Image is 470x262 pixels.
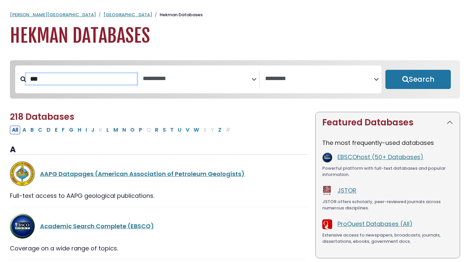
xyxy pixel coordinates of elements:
button: All [10,126,20,134]
button: Filter Results O [128,126,137,134]
a: AAPG Datapages (American Association of Petroleum Geologists) [40,170,245,178]
div: Powerful platform with full-text databases and popular information. [322,165,453,178]
button: Filter Results B [28,126,36,134]
a: EBSCOhost (50+ Databases) [337,153,423,161]
button: Filter Results N [120,126,128,134]
button: Filter Results J [89,126,97,134]
button: Filter Results D [45,126,53,134]
p: The most frequently-used databases [322,138,453,147]
button: Filter Results C [36,126,44,134]
div: Full-text access to AAPG geological publications. [10,191,307,200]
button: Filter Results S [161,126,168,134]
a: ProQuest Databases (All) [337,220,412,228]
button: Filter Results W [192,126,201,134]
button: Filter Results F [60,126,67,134]
h1: Hekman Databases [10,25,460,47]
textarea: Search [265,75,374,82]
button: Filter Results H [76,126,83,134]
span: 218 Databases [10,111,74,123]
div: Alpha-list to filter by first letter of database name [10,125,233,134]
li: Hekman Databases [152,12,203,18]
button: Filter Results G [67,126,75,134]
div: JSTOR offers scholarly, peer-reviewed journals across numerous disciplines. [322,198,453,211]
button: Submit for Search Results [385,70,451,89]
button: Filter Results E [53,126,59,134]
button: Filter Results V [184,126,191,134]
nav: breadcrumb [10,12,460,18]
a: [GEOGRAPHIC_DATA] [103,12,152,18]
textarea: Search [143,75,252,82]
a: JSTOR [337,186,356,195]
div: Extensive access to newspapers, broadcasts, journals, dissertations, ebooks, government docs. [322,232,453,245]
button: Filter Results R [153,126,160,134]
button: Filter Results P [137,126,144,134]
button: Filter Results L [104,126,111,134]
a: Academic Search Complete (EBSCO) [40,222,154,230]
nav: Search filters [10,60,460,99]
button: Filter Results Z [216,126,223,134]
a: [PERSON_NAME][GEOGRAPHIC_DATA] [10,12,96,18]
button: Filter Results I [84,126,89,134]
button: Filter Results U [176,126,183,134]
button: Featured Databases [316,112,460,133]
input: Search database by title or keyword [26,73,137,84]
button: Filter Results M [111,126,120,134]
div: Coverage on a wide range of topics. [10,244,307,253]
button: Filter Results T [168,126,176,134]
h3: A [10,145,307,155]
button: Filter Results A [20,126,28,134]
